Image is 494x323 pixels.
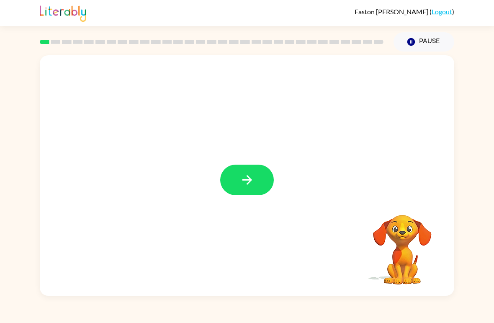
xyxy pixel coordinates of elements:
span: Easton [PERSON_NAME] [355,8,430,16]
video: Your browser must support playing .mp4 files to use Literably. Please try using another browser. [360,202,444,286]
button: Pause [394,32,454,52]
img: Literably [40,3,86,22]
a: Logout [432,8,452,16]
div: ( ) [355,8,454,16]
